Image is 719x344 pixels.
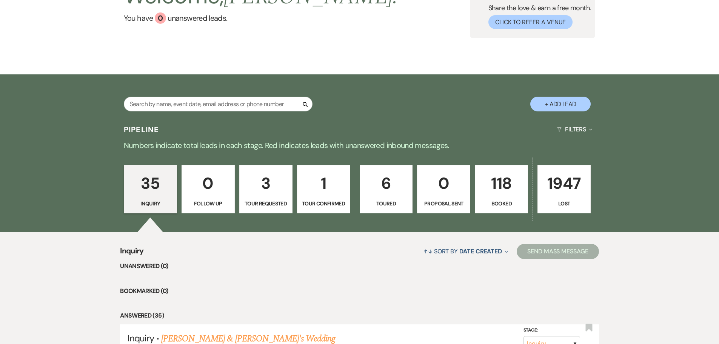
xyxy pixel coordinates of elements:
p: 118 [480,171,523,196]
p: Lost [542,199,586,208]
p: 6 [365,171,408,196]
button: + Add Lead [530,97,591,111]
a: 1947Lost [537,165,591,213]
p: 1 [302,171,345,196]
span: ↑↓ [423,247,433,255]
p: Tour Requested [244,199,288,208]
div: 0 [155,12,166,24]
button: Sort By Date Created [420,241,511,261]
p: 0 [422,171,465,196]
span: Inquiry [128,332,154,344]
h3: Pipeline [124,124,159,135]
p: Tour Confirmed [302,199,345,208]
a: 1Tour Confirmed [297,165,350,213]
p: 1947 [542,171,586,196]
input: Search by name, event date, email address or phone number [124,97,313,111]
p: 0 [186,171,230,196]
p: Numbers indicate total leads in each stage. Red indicates leads with unanswered inbound messages. [88,139,631,151]
a: 6Toured [360,165,413,213]
a: You have 0 unanswered leads. [124,12,398,24]
a: 35Inquiry [124,165,177,213]
p: Booked [480,199,523,208]
a: 3Tour Requested [239,165,293,213]
li: Answered (35) [120,311,599,321]
button: Filters [554,119,595,139]
label: Stage: [523,326,580,335]
a: 0Follow Up [182,165,235,213]
span: Date Created [459,247,502,255]
p: Inquiry [129,199,172,208]
button: Send Mass Message [517,244,599,259]
a: 118Booked [475,165,528,213]
span: Inquiry [120,245,144,261]
li: Bookmarked (0) [120,286,599,296]
p: 3 [244,171,288,196]
button: Click to Refer a Venue [488,15,573,29]
a: 0Proposal Sent [417,165,470,213]
p: Proposal Sent [422,199,465,208]
li: Unanswered (0) [120,261,599,271]
p: Follow Up [186,199,230,208]
p: Toured [365,199,408,208]
p: 35 [129,171,172,196]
